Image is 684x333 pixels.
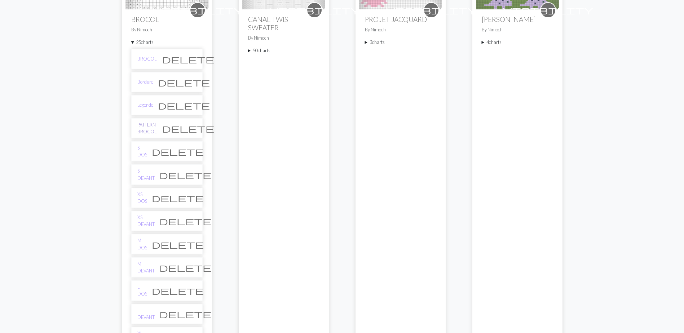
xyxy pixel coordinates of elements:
a: M DOS [137,237,147,251]
h2: CANAL TWIST SWEATER [248,15,319,32]
i: private [153,3,243,17]
i: private [386,3,476,17]
span: visibility [153,4,243,15]
a: Bordure [137,79,153,85]
h2: PROJET JACQUARD [365,15,436,23]
button: Delete chart [155,214,216,228]
span: delete [152,239,204,249]
span: delete [152,146,204,156]
button: Delete chart [153,98,215,112]
button: Delete chart [155,168,216,182]
span: delete [159,309,211,319]
span: delete [158,100,210,110]
button: Delete chart [155,261,216,274]
button: Delete chart [153,75,215,89]
button: Delete chart [155,307,216,321]
p: By Nimoch [248,35,319,41]
button: Delete chart [147,145,208,158]
span: visibility [503,4,593,15]
p: By Nimoch [131,26,203,33]
span: visibility [386,4,476,15]
a: S DOS [137,145,147,158]
span: delete [162,54,214,64]
i: private [269,3,359,17]
span: delete [159,216,211,226]
h2: BROCOLI [131,15,203,23]
span: delete [159,262,211,272]
a: L DEVANT [137,307,155,321]
button: Delete chart [158,121,219,135]
span: delete [159,170,211,180]
p: By Nimoch [482,26,553,33]
button: Delete chart [158,52,219,66]
p: By Nimoch [365,26,436,33]
span: delete [162,123,214,133]
i: private [503,3,593,17]
a: XS DEVANT [137,214,155,228]
a: M DEVANT [137,261,155,274]
h2: [PERSON_NAME] [482,15,553,23]
summary: 3charts [365,39,436,46]
summary: 50charts [248,47,319,54]
summary: 25charts [131,39,203,46]
a: S DEVANT [137,168,155,181]
a: PATTERN BROCOLI [137,121,158,135]
span: delete [152,285,204,296]
span: visibility [269,4,359,15]
a: Legende [137,102,153,108]
button: Delete chart [147,191,208,205]
span: delete [152,193,204,203]
summary: 4charts [482,39,553,46]
button: Delete chart [147,237,208,251]
a: BROCOLI [137,55,158,62]
span: delete [158,77,210,87]
a: XS DOS [137,191,147,205]
a: L DOS [137,284,147,297]
button: Delete chart [147,284,208,297]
